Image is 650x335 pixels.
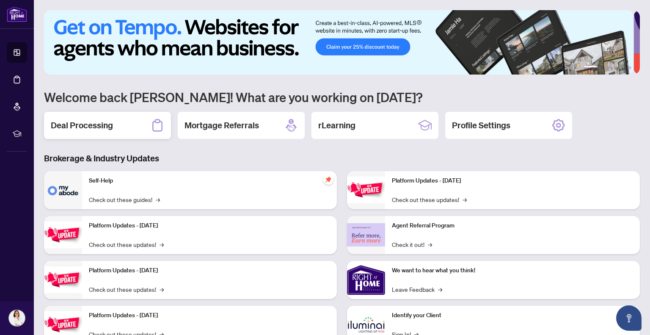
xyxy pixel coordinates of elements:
img: Platform Updates - September 16, 2025 [44,221,82,248]
button: Open asap [616,305,642,331]
p: Agent Referral Program [392,221,633,230]
h2: Mortgage Referrals [185,119,259,131]
span: → [463,195,467,204]
a: Check it out!→ [392,240,432,249]
p: Platform Updates - [DATE] [392,176,633,185]
a: Leave Feedback→ [392,285,442,294]
img: We want to hear what you think! [347,261,385,299]
button: 1 [584,66,598,69]
img: Profile Icon [9,310,25,326]
a: Check out these updates!→ [89,240,164,249]
img: logo [7,6,27,22]
p: Platform Updates - [DATE] [89,266,330,275]
h2: Profile Settings [452,119,510,131]
button: 5 [621,66,625,69]
h3: Brokerage & Industry Updates [44,152,640,164]
h2: rLearning [318,119,355,131]
button: 3 [608,66,611,69]
span: → [156,195,160,204]
img: Platform Updates - June 23, 2025 [347,177,385,203]
img: Self-Help [44,171,82,209]
img: Platform Updates - July 21, 2025 [44,266,82,293]
p: Identify your Client [392,311,633,320]
button: 4 [614,66,618,69]
span: → [438,285,442,294]
span: → [160,285,164,294]
h2: Deal Processing [51,119,113,131]
a: Check out these guides!→ [89,195,160,204]
span: → [160,240,164,249]
p: Platform Updates - [DATE] [89,311,330,320]
img: Agent Referral Program [347,223,385,246]
h1: Welcome back [PERSON_NAME]! What are you working on [DATE]? [44,89,640,105]
a: Check out these updates!→ [392,195,467,204]
img: Slide 0 [44,10,633,75]
p: We want to hear what you think! [392,266,633,275]
p: Platform Updates - [DATE] [89,221,330,230]
span: → [428,240,432,249]
span: pushpin [323,174,333,185]
button: 2 [601,66,604,69]
button: 6 [628,66,631,69]
a: Check out these updates!→ [89,285,164,294]
p: Self-Help [89,176,330,185]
